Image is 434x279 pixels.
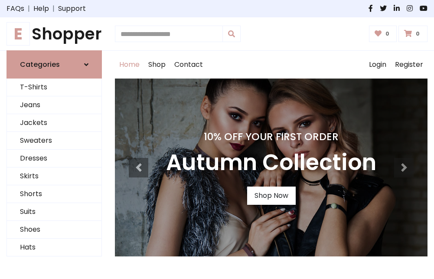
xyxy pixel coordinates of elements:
[7,24,102,43] a: EShopper
[170,51,207,79] a: Contact
[166,131,376,143] h4: 10% Off Your First Order
[7,114,101,132] a: Jackets
[7,50,102,79] a: Categories
[7,150,101,167] a: Dresses
[369,26,397,42] a: 0
[166,150,376,176] h3: Autumn Collection
[7,167,101,185] a: Skirts
[20,60,60,69] h6: Categories
[58,3,86,14] a: Support
[144,51,170,79] a: Shop
[247,187,296,205] a: Shop Now
[7,221,101,239] a: Shoes
[7,24,102,43] h1: Shopper
[7,203,101,221] a: Suits
[383,30,392,38] span: 0
[49,3,58,14] span: |
[7,132,101,150] a: Sweaters
[7,3,24,14] a: FAQs
[7,185,101,203] a: Shorts
[414,30,422,38] span: 0
[398,26,427,42] a: 0
[33,3,49,14] a: Help
[7,239,101,256] a: Hats
[391,51,427,79] a: Register
[7,79,101,96] a: T-Shirts
[24,3,33,14] span: |
[365,51,391,79] a: Login
[115,51,144,79] a: Home
[7,22,30,46] span: E
[7,96,101,114] a: Jeans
